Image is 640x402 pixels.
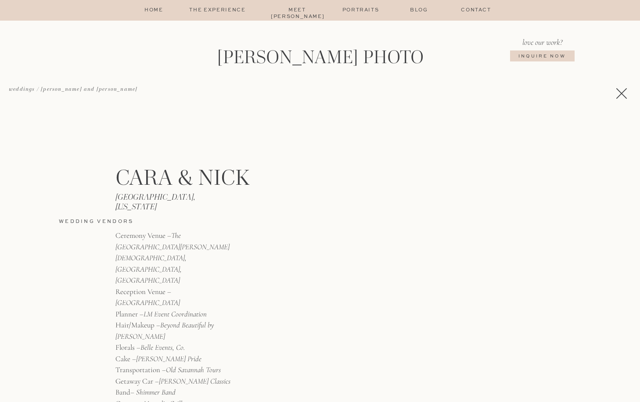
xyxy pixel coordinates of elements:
[144,309,207,319] i: LM Event Coordination
[115,166,255,194] h2: Cara & Nick
[398,7,440,14] a: Blog
[59,219,150,226] h3: Wedding Vendors
[180,7,255,14] a: The Experience
[130,388,176,397] i: – Shimmer Band
[455,7,497,14] a: Contact
[115,231,230,285] i: The [GEOGRAPHIC_DATA][PERSON_NAME][DEMOGRAPHIC_DATA], [GEOGRAPHIC_DATA], [GEOGRAPHIC_DATA]
[166,365,221,374] i: Old Savannah Tours
[140,343,185,352] i: Belle Events, Co.
[513,36,572,47] p: love our work?
[115,192,222,205] h1: [GEOGRAPHIC_DATA], [US_STATE]
[339,7,382,14] a: Portraits
[115,298,180,307] i: [GEOGRAPHIC_DATA]
[271,7,324,14] a: Meet [PERSON_NAME]
[199,48,441,69] a: [PERSON_NAME] Photo
[159,377,230,386] i: [PERSON_NAME] Classics
[143,7,165,14] a: home
[115,320,214,341] i: Beyond Beautiful by [PERSON_NAME]
[136,354,201,363] i: [PERSON_NAME] Pride
[504,53,580,68] a: Inquire NOw
[9,86,153,94] a: Weddings / [PERSON_NAME] and [PERSON_NAME]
